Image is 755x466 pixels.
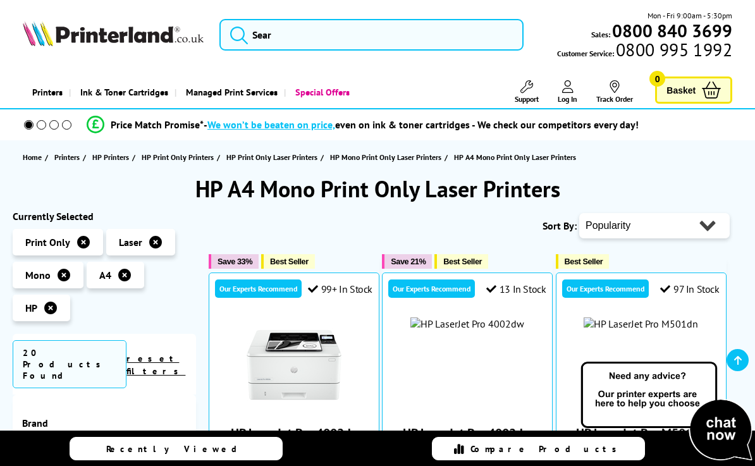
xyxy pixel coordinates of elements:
img: HP LaserJet Pro 4002dn [247,317,341,412]
span: HP Print Only Printers [142,150,214,164]
span: Save 33% [218,257,252,266]
button: Best Seller [556,254,610,269]
a: Managed Print Services [175,76,284,108]
div: Our Experts Recommend [388,279,475,298]
img: HP LaserJet Pro 4002dw [410,317,524,330]
a: HP LaserJet Pro 4002dn [231,425,358,441]
span: HP Print Only Laser Printers [226,150,317,164]
span: Brand [22,417,187,429]
a: HP Printers [92,150,132,164]
span: Best Seller [443,257,482,266]
a: Printers [23,76,69,108]
span: Print Only [25,236,70,248]
a: Ink & Toner Cartridges [69,76,175,108]
span: HP Mono Print Only Laser Printers [330,150,441,164]
span: Sort By: [543,219,577,232]
div: 13 In Stock [486,283,546,295]
a: Recently Viewed [70,437,282,460]
span: 0800 995 1992 [614,44,732,56]
img: HP LaserJet Pro M501dn [584,317,698,330]
a: HP Mono Print Only Laser Printers [330,150,445,164]
span: Best Seller [270,257,309,266]
span: HP Printers [92,150,129,164]
a: HP Print Only Laser Printers [226,150,321,164]
div: Currently Selected [13,210,196,223]
button: Save 21% [382,254,432,269]
a: Support [515,80,539,104]
b: 0800 840 3699 [612,19,732,42]
span: Printers [54,150,80,164]
span: Recently Viewed [106,443,250,455]
span: Save 21% [391,257,426,266]
span: Log In [558,94,577,104]
span: 20 Products Found [13,340,126,388]
a: HP Print Only Printers [142,150,217,164]
button: Best Seller [434,254,488,269]
a: Printers [54,150,83,164]
span: Mono [25,269,51,281]
button: Save 33% [209,254,259,269]
a: Compare Products [432,437,644,460]
span: A4 [99,269,111,281]
a: Log In [558,80,577,104]
img: Open Live Chat window [578,360,755,463]
span: We won’t be beaten on price, [207,118,335,131]
span: Laser [119,236,142,248]
img: Printerland Logo [23,21,204,46]
a: Home [23,150,45,164]
div: Our Experts Recommend [215,279,302,298]
a: HP LaserJet Pro M501dn [576,425,706,441]
div: Our Experts Recommend [562,279,649,298]
div: - even on ink & toner cartridges - We check our competitors every day! [204,118,639,131]
a: HP LaserJet Pro 4002dn [247,402,341,415]
a: Printerland Logo [23,21,204,49]
span: Mon - Fri 9:00am - 5:30pm [648,9,732,21]
span: Ink & Toner Cartridges [80,76,168,108]
a: Basket 0 [655,77,732,104]
span: Compare Products [470,443,623,455]
span: HP A4 Mono Print Only Laser Printers [454,152,576,162]
span: Sales: [591,28,610,40]
span: Price Match Promise* [111,118,204,131]
a: reset filters [126,353,185,377]
span: 0 [649,71,665,87]
a: HP LaserJet Pro 4002dw [403,425,532,441]
a: Track Order [596,80,633,104]
a: 0800 840 3699 [610,25,732,37]
button: Best Seller [261,254,315,269]
span: Support [515,94,539,104]
span: Basket [666,82,696,99]
span: Customer Service: [557,44,732,59]
div: 97 In Stock [660,283,719,295]
span: Best Seller [565,257,603,266]
li: modal_Promise [6,114,719,136]
a: Special Offers [284,76,356,108]
span: HP [25,302,37,314]
div: 99+ In Stock [308,283,372,295]
input: Sear [219,19,524,51]
h1: HP A4 Mono Print Only Laser Printers [13,174,742,204]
